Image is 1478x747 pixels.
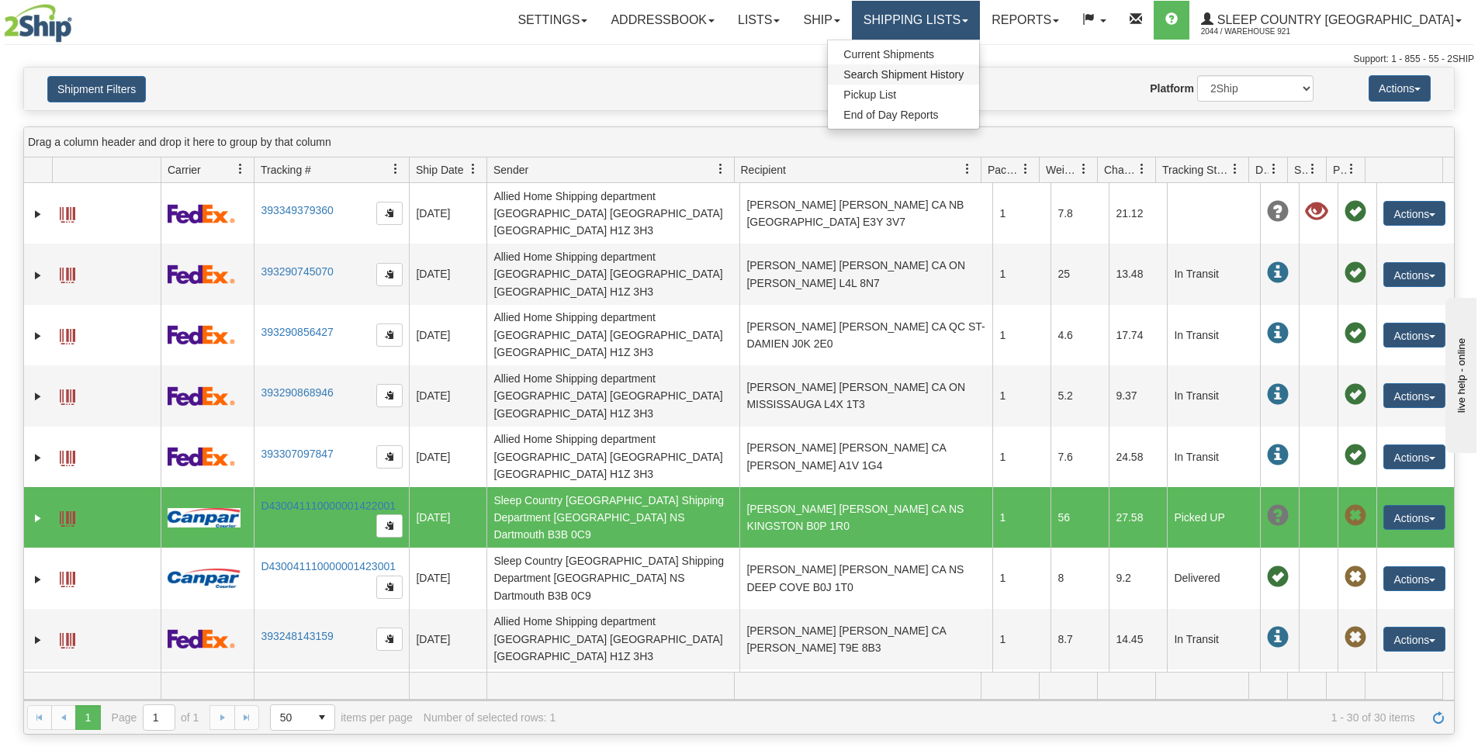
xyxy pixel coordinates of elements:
td: Allied Home Shipping department [GEOGRAPHIC_DATA] [GEOGRAPHIC_DATA] [GEOGRAPHIC_DATA] H1Z 3H3 [486,244,739,304]
a: Recipient filter column settings [954,156,981,182]
button: Copy to clipboard [376,576,403,599]
a: Search Shipment History [828,64,979,85]
td: 9.37 [1109,365,1167,426]
a: Label [60,200,75,225]
span: Weight [1046,162,1078,178]
span: items per page [270,704,413,731]
span: Tracking Status [1162,162,1230,178]
button: Actions [1383,627,1445,652]
span: Pickup Successfully created [1345,444,1366,466]
td: [PERSON_NAME] [PERSON_NAME] CA ON [PERSON_NAME] L4L 8N7 [739,244,992,304]
a: Expand [30,328,46,344]
td: 1 [992,365,1051,426]
button: Copy to clipboard [376,384,403,407]
span: Pickup Not Assigned [1345,566,1366,588]
span: Carrier [168,162,201,178]
iframe: chat widget [1442,294,1476,452]
a: 393349379360 [261,204,333,216]
span: Packages [988,162,1020,178]
a: Expand [30,389,46,404]
a: Lists [726,1,791,40]
td: 5.2 [1051,365,1109,426]
img: 2 - FedEx Express® [168,204,235,223]
td: 1 [992,244,1051,304]
td: [PERSON_NAME] [PERSON_NAME] CA ON MISSISSAUGA L4X 1T3 [739,365,992,426]
td: 1 [992,548,1051,608]
td: 9.2 [1109,548,1167,608]
span: Ship Date [416,162,463,178]
td: 14.45 [1109,609,1167,669]
a: Tracking # filter column settings [382,156,409,182]
button: Actions [1383,505,1445,530]
td: [DATE] [409,305,486,365]
div: grid grouping header [24,127,1454,157]
span: In Transit [1267,444,1289,466]
span: Current Shipments [843,48,934,61]
img: 14 - Canpar [168,508,241,527]
label: Platform [1150,81,1194,96]
td: [DATE] [409,183,486,244]
a: Pickup Status filter column settings [1338,156,1365,182]
a: 393290745070 [261,265,333,278]
td: In Transit [1167,365,1260,426]
td: [DATE] [409,548,486,608]
td: 1 [992,305,1051,365]
a: Expand [30,510,46,526]
a: Expand [30,632,46,648]
td: [PERSON_NAME] [PERSON_NAME] CA NB [GEOGRAPHIC_DATA] E3Y 3V7 [739,183,992,244]
img: 2 - FedEx Express® [168,325,235,344]
td: 21.12 [1109,183,1167,244]
span: In Transit [1267,627,1289,648]
td: 24.58 [1109,427,1167,487]
a: Shipment Issues filter column settings [1300,156,1326,182]
img: logo2044.jpg [4,4,72,43]
td: [PERSON_NAME] [PERSON_NAME] CA QC ST-DAMIEN J0K 2E0 [739,305,992,365]
span: Shipment Issues [1294,162,1307,178]
span: Pickup List [843,88,896,101]
td: In Transit [1167,244,1260,304]
td: Picked UP [1167,487,1260,548]
td: [PERSON_NAME] [PERSON_NAME] CA BC VANCOUVER V6A 4B3 [739,669,992,730]
td: In Transit [1167,305,1260,365]
a: Settings [506,1,599,40]
a: Ship Date filter column settings [460,156,486,182]
button: Shipment Filters [47,76,146,102]
td: In Transit [1167,669,1260,730]
span: Page of 1 [112,704,199,731]
span: Sleep Country [GEOGRAPHIC_DATA] [1213,13,1454,26]
a: Ship [791,1,851,40]
td: 4.6 [1051,305,1109,365]
td: 25 [1051,244,1109,304]
button: Actions [1383,566,1445,591]
td: Sleep Country [GEOGRAPHIC_DATA] Shipping Department [GEOGRAPHIC_DATA] NS Dartmouth B3B 0C9 [486,548,739,608]
td: 1 [992,427,1051,487]
a: Expand [30,572,46,587]
a: Weight filter column settings [1071,156,1097,182]
td: 13.48 [1109,244,1167,304]
button: Actions [1383,444,1445,469]
td: 8 [1051,548,1109,608]
span: In Transit [1267,384,1289,406]
input: Page 1 [144,705,175,730]
td: [DATE] [409,427,486,487]
span: In Transit [1267,323,1289,344]
td: Allied Home Shipping department [GEOGRAPHIC_DATA] [GEOGRAPHIC_DATA] [GEOGRAPHIC_DATA] H1Z 3H3 [486,427,739,487]
a: Label [60,565,75,590]
button: Copy to clipboard [376,514,403,538]
a: D430041110000001422001 [261,500,396,512]
span: On time [1267,566,1289,588]
td: Delivered [1167,548,1260,608]
td: 7.6 [1051,427,1109,487]
td: 27.58 [1109,487,1167,548]
td: Allied Home Shipping department [GEOGRAPHIC_DATA] [GEOGRAPHIC_DATA] [GEOGRAPHIC_DATA] H1Z 3H3 [486,365,739,426]
span: Charge [1104,162,1137,178]
td: [DATE] [409,487,486,548]
td: 1 [992,609,1051,669]
td: 56 [1051,487,1109,548]
a: Charge filter column settings [1129,156,1155,182]
img: 14 - Canpar [168,569,241,588]
div: Number of selected rows: 1 [424,711,556,724]
a: D430041110000001423001 [261,560,396,572]
td: [PERSON_NAME] [PERSON_NAME] CA NS DEEP COVE B0J 1T0 [739,548,992,608]
a: Label [60,444,75,469]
